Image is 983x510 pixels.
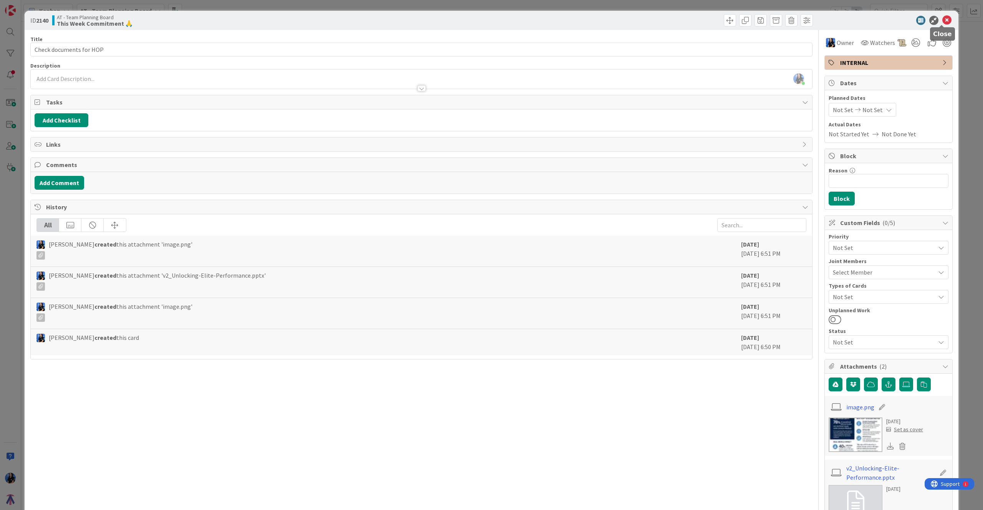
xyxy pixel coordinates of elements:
[829,234,948,239] div: Priority
[886,441,895,451] div: Download
[829,283,948,288] div: Types of Cards
[49,271,266,291] span: [PERSON_NAME] this attachment 'v2_Unlocking-Elite-Performance.pptx'
[833,105,853,114] span: Not Set
[741,303,759,310] b: [DATE]
[30,16,48,25] span: ID
[741,334,759,341] b: [DATE]
[840,78,938,88] span: Dates
[933,30,952,38] h5: Close
[840,151,938,161] span: Block
[741,302,806,325] div: [DATE] 6:51 PM
[886,426,923,434] div: Set as cover
[833,292,935,301] span: Not Set
[829,121,948,129] span: Actual Dates
[49,302,192,322] span: [PERSON_NAME] this attachment 'image.png'
[94,272,116,279] b: created
[94,240,116,248] b: created
[886,417,923,426] div: [DATE]
[40,3,42,9] div: 1
[840,218,938,227] span: Custom Fields
[829,94,948,102] span: Planned Dates
[826,38,835,47] img: PC
[829,328,948,334] div: Status
[846,464,935,482] a: v2_Unlocking-Elite-Performance.pptx
[829,167,847,174] label: Reason
[741,240,759,248] b: [DATE]
[49,240,192,260] span: [PERSON_NAME] this attachment 'image.png'
[840,58,938,67] span: INTERNAL
[840,362,938,371] span: Attachments
[717,218,806,232] input: Search...
[833,242,931,253] span: Not Set
[94,334,116,341] b: created
[829,308,948,313] div: Unplanned Work
[36,240,45,249] img: PC
[793,73,804,84] img: q2Xg75Nidh6Q9tCeZOzZ73pLkZ5fpzFK.jpg
[57,20,133,26] b: This Week Commitment 🙏
[46,98,798,107] span: Tasks
[829,258,948,264] div: Joint Members
[36,272,45,280] img: PC
[46,140,798,149] span: Links
[741,271,806,294] div: [DATE] 6:51 PM
[833,268,872,277] span: Select Member
[30,62,60,69] span: Description
[741,333,806,351] div: [DATE] 6:50 PM
[862,105,883,114] span: Not Set
[57,14,133,20] span: AT - Team Planning Board
[35,113,88,127] button: Add Checklist
[46,160,798,169] span: Comments
[882,219,895,227] span: ( 0/5 )
[36,334,45,342] img: PC
[741,240,806,263] div: [DATE] 6:51 PM
[36,17,48,24] b: 2140
[94,303,116,310] b: created
[30,43,813,56] input: type card name here...
[49,333,139,342] span: [PERSON_NAME] this card
[846,402,874,412] a: image.png
[879,363,887,370] span: ( 2 )
[829,192,855,205] button: Block
[37,219,59,232] div: All
[870,38,895,47] span: Watchers
[886,485,909,493] div: [DATE]
[36,303,45,311] img: PC
[16,1,35,10] span: Support
[46,202,798,212] span: History
[833,337,931,348] span: Not Set
[837,38,854,47] span: Owner
[30,36,43,43] label: Title
[829,129,869,139] span: Not Started Yet
[882,129,916,139] span: Not Done Yet
[741,272,759,279] b: [DATE]
[35,176,84,190] button: Add Comment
